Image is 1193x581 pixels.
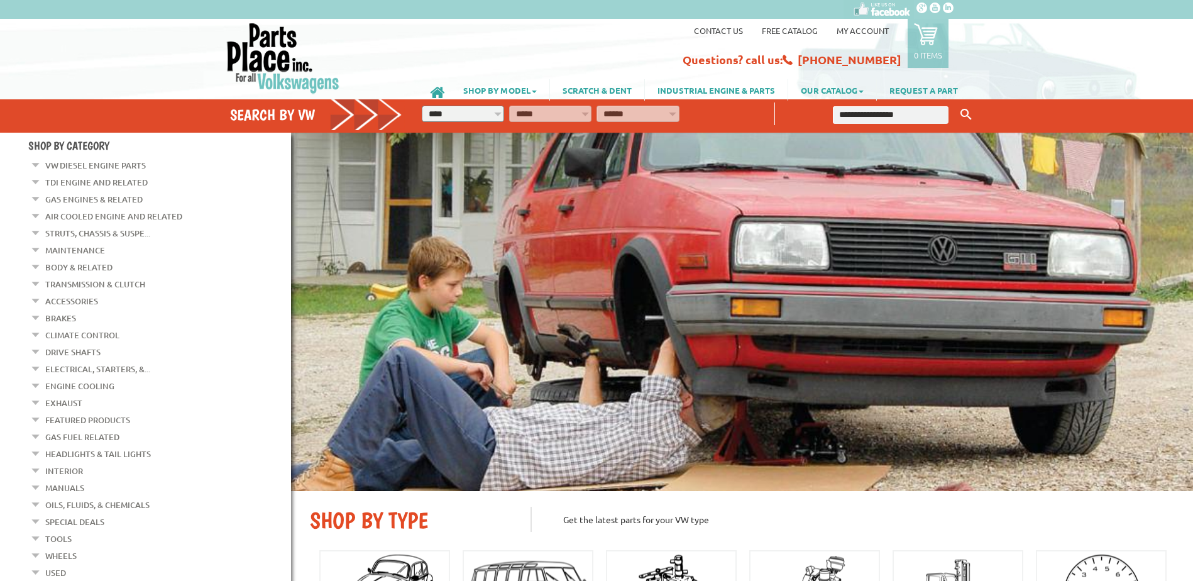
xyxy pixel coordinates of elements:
a: Headlights & Tail Lights [45,446,151,462]
a: REQUEST A PART [877,79,970,101]
a: OUR CATALOG [788,79,876,101]
a: Tools [45,531,72,547]
a: Gas Fuel Related [45,429,119,445]
a: Special Deals [45,514,104,530]
a: Climate Control [45,327,119,343]
a: Transmission & Clutch [45,276,145,292]
a: Electrical, Starters, &... [45,361,150,377]
a: Engine Cooling [45,378,114,394]
a: Accessories [45,293,98,309]
a: Air Cooled Engine and Related [45,208,182,224]
img: First slide [900x500] [291,133,1193,491]
a: Brakes [45,310,76,326]
a: VW Diesel Engine Parts [45,157,146,174]
a: Wheels [45,548,77,564]
a: SCRATCH & DENT [550,79,644,101]
button: Keyword Search [957,104,976,125]
a: Used [45,565,66,581]
a: SHOP BY MODEL [451,79,549,101]
h4: Shop By Category [28,139,291,152]
a: Contact us [694,25,743,36]
h2: SHOP BY TYPE [310,507,512,534]
h4: Search by VW [230,106,402,124]
a: Maintenance [45,242,105,258]
p: 0 items [914,50,942,60]
a: Manuals [45,480,84,496]
a: Interior [45,463,83,479]
a: Featured Products [45,412,130,428]
img: Parts Place Inc! [226,22,341,94]
a: Free Catalog [762,25,818,36]
a: INDUSTRIAL ENGINE & PARTS [645,79,788,101]
a: TDI Engine and Related [45,174,148,191]
a: My Account [837,25,889,36]
a: Exhaust [45,395,82,411]
a: Struts, Chassis & Suspe... [45,225,150,241]
a: 0 items [908,19,948,68]
p: Get the latest parts for your VW type [531,507,1174,532]
a: Gas Engines & Related [45,191,143,207]
a: Oils, Fluids, & Chemicals [45,497,150,513]
a: Drive Shafts [45,344,101,360]
a: Body & Related [45,259,113,275]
